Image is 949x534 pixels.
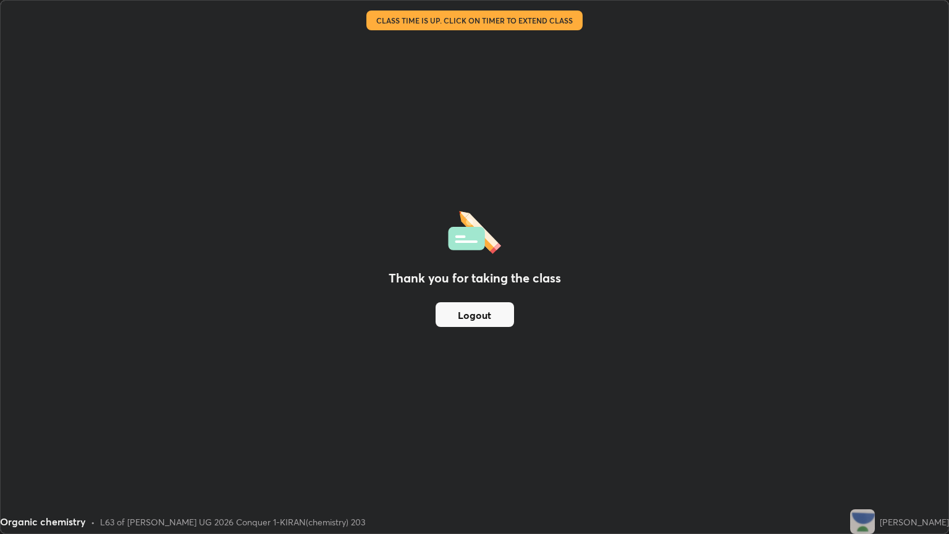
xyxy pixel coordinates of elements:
[91,515,95,528] div: •
[850,509,875,534] img: 4b8c3f36e1a14cd59c616db169378501.jpg
[448,207,501,254] img: offlineFeedback.1438e8b3.svg
[436,302,514,327] button: Logout
[100,515,365,528] div: L63 of [PERSON_NAME] UG 2026 Conquer 1-KIRAN(chemistry) 203
[880,515,949,528] div: [PERSON_NAME]
[389,269,561,287] h2: Thank you for taking the class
